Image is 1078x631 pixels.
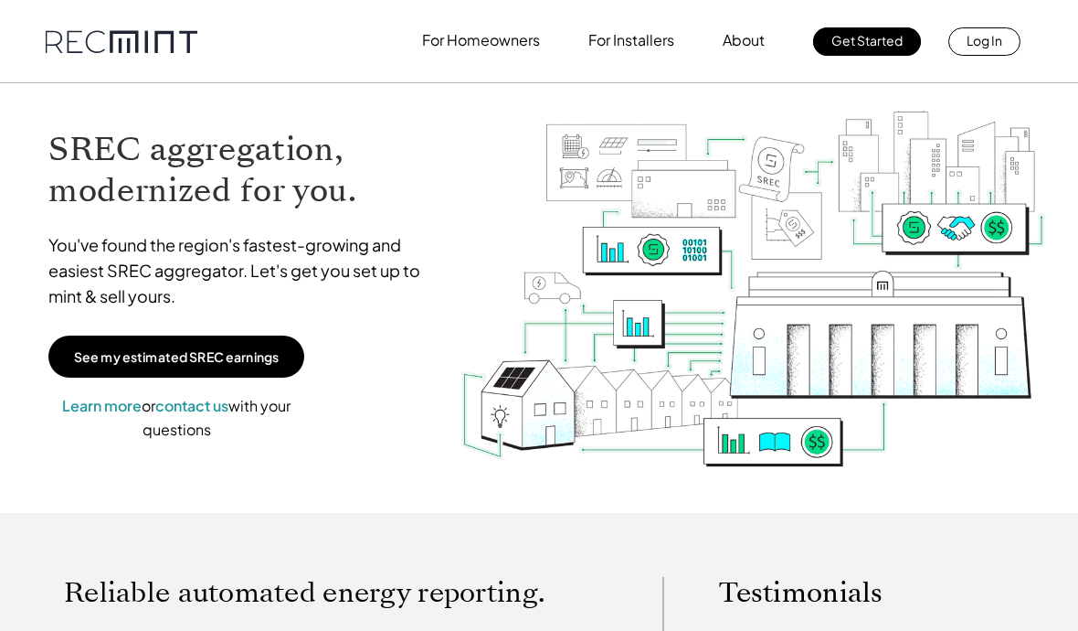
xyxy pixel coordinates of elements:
[719,577,991,609] p: Testimonials
[460,57,1048,529] img: RECmint value cycle
[48,394,304,441] p: or with your questions
[831,27,903,53] p: Get Started
[64,577,608,609] p: Reliable automated energy reporting.
[48,129,441,211] h1: SREC aggregation, modernized for you.
[62,396,142,415] a: Learn more
[967,27,1002,53] p: Log In
[813,27,921,56] a: Get Started
[48,336,304,378] a: See my estimated SREC earnings
[588,27,674,53] p: For Installers
[74,348,279,365] p: See my estimated SREC earnings
[723,27,765,53] p: About
[422,27,540,53] p: For Homeowners
[48,232,441,309] p: You've found the region's fastest-growing and easiest SREC aggregator. Let's get you set up to mi...
[948,27,1020,56] a: Log In
[155,396,228,415] a: contact us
